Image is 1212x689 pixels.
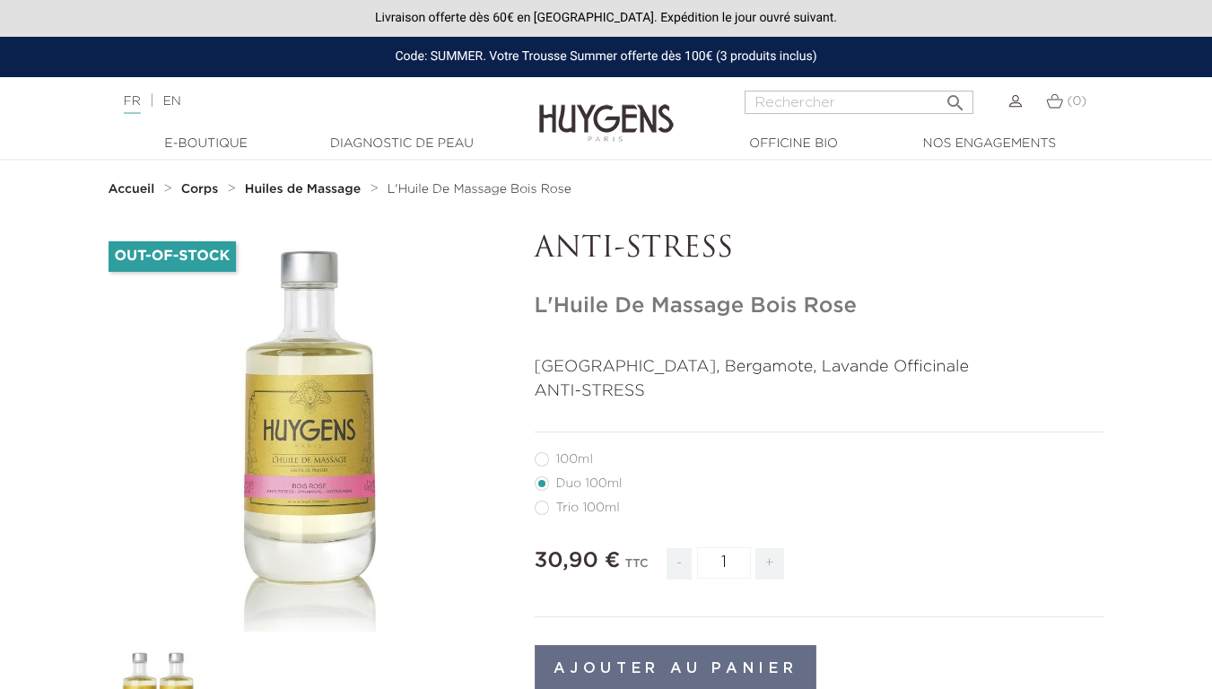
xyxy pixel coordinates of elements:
[117,135,296,153] a: E-Boutique
[539,75,674,144] img: Huygens
[900,135,1079,153] a: Nos engagements
[109,183,155,196] strong: Accueil
[162,95,180,108] a: EN
[245,183,361,196] strong: Huiles de Massage
[535,501,641,515] label: Trio 100ml
[388,183,571,196] span: L'Huile De Massage Bois Rose
[535,550,621,571] span: 30,90 €
[755,548,784,580] span: +
[1067,95,1086,108] span: (0)
[245,182,365,196] a: Huiles de Massage
[181,182,222,196] a: Corps
[312,135,492,153] a: Diagnostic de peau
[625,545,649,593] div: TTC
[667,548,692,580] span: -
[388,182,571,196] a: L'Huile De Massage Bois Rose
[124,95,141,114] a: FR
[945,87,966,109] i: 
[109,182,159,196] a: Accueil
[535,355,1104,379] p: [GEOGRAPHIC_DATA], Bergamote, Lavande Officinale
[115,91,492,112] div: |
[535,452,615,467] label: 100ml
[939,85,972,109] button: 
[535,379,1104,404] p: ANTI-STRESS
[181,183,219,196] strong: Corps
[697,547,751,579] input: Quantité
[109,241,237,272] li: Out-of-Stock
[535,293,1104,319] h1: L'Huile De Massage Bois Rose
[745,91,973,114] input: Rechercher
[704,135,884,153] a: Officine Bio
[535,476,644,491] label: Duo 100ml
[535,232,1104,266] p: ANTI-STRESS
